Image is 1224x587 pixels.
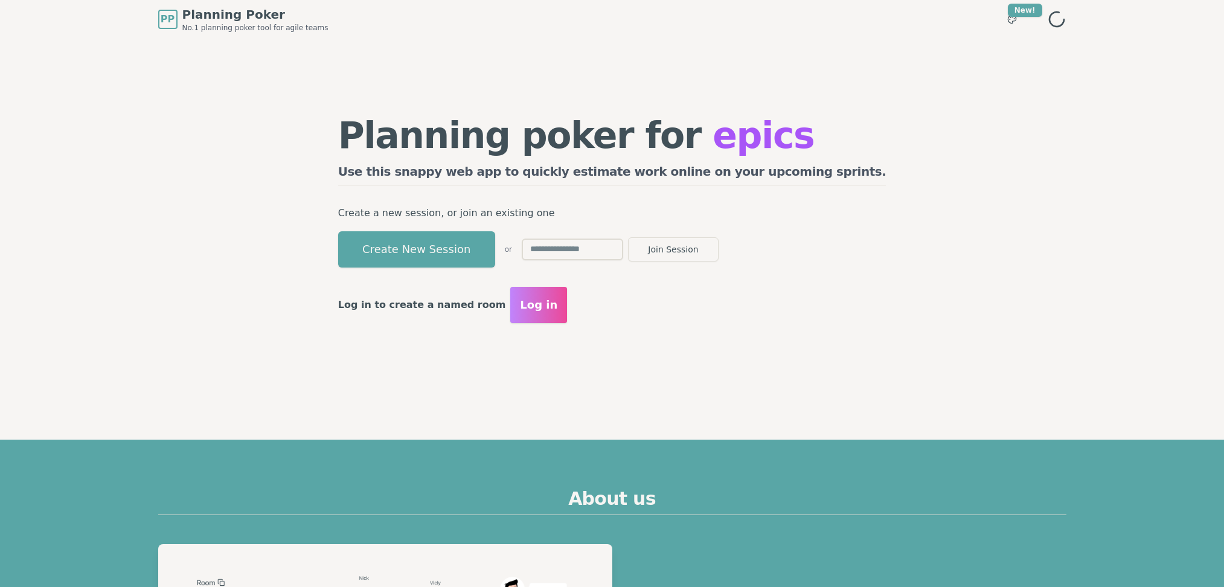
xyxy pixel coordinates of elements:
[1001,8,1023,30] button: New!
[338,117,886,153] h1: Planning poker for
[338,205,886,222] p: Create a new session, or join an existing one
[161,12,175,27] span: PP
[158,488,1066,515] h2: About us
[628,237,719,261] button: Join Session
[182,6,328,23] span: Planning Poker
[158,6,328,33] a: PPPlanning PokerNo.1 planning poker tool for agile teams
[520,297,557,313] span: Log in
[338,163,886,185] h2: Use this snappy web app to quickly estimate work online on your upcoming sprints.
[338,297,506,313] p: Log in to create a named room
[510,287,567,323] button: Log in
[505,245,512,254] span: or
[1008,4,1042,17] div: New!
[182,23,328,33] span: No.1 planning poker tool for agile teams
[713,114,814,156] span: epics
[338,231,495,268] button: Create New Session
